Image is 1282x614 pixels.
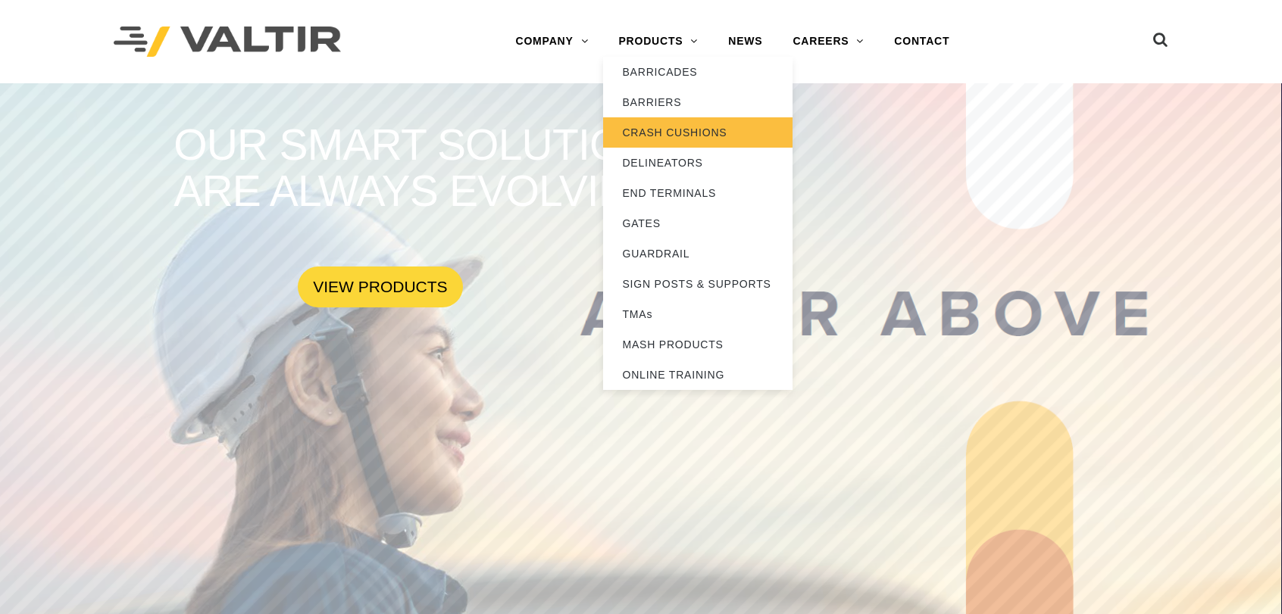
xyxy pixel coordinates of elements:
[603,148,793,178] a: DELINEATORS
[603,208,793,238] a: GATES
[603,238,793,269] a: GUARDRAIL
[713,26,777,57] a: NEWS
[174,122,729,215] rs-layer: OUR SMART SOLUTIONS ARE ALWAYS EVOLVING.
[603,299,793,329] a: TMAs
[603,360,793,390] a: ONLINE TRAINING
[879,26,965,57] a: CONTACT
[603,329,793,360] a: MASH PRODUCTS
[114,26,341,58] img: Valtir
[603,57,793,87] a: BARRICADES
[603,87,793,117] a: BARRIERS
[298,266,462,307] a: VIEW PRODUCTS
[603,178,793,208] a: END TERMINALS
[603,117,793,148] a: CRASH CUSHIONS
[500,26,603,57] a: COMPANY
[603,269,793,299] a: SIGN POSTS & SUPPORTS
[603,26,713,57] a: PRODUCTS
[777,26,879,57] a: CAREERS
